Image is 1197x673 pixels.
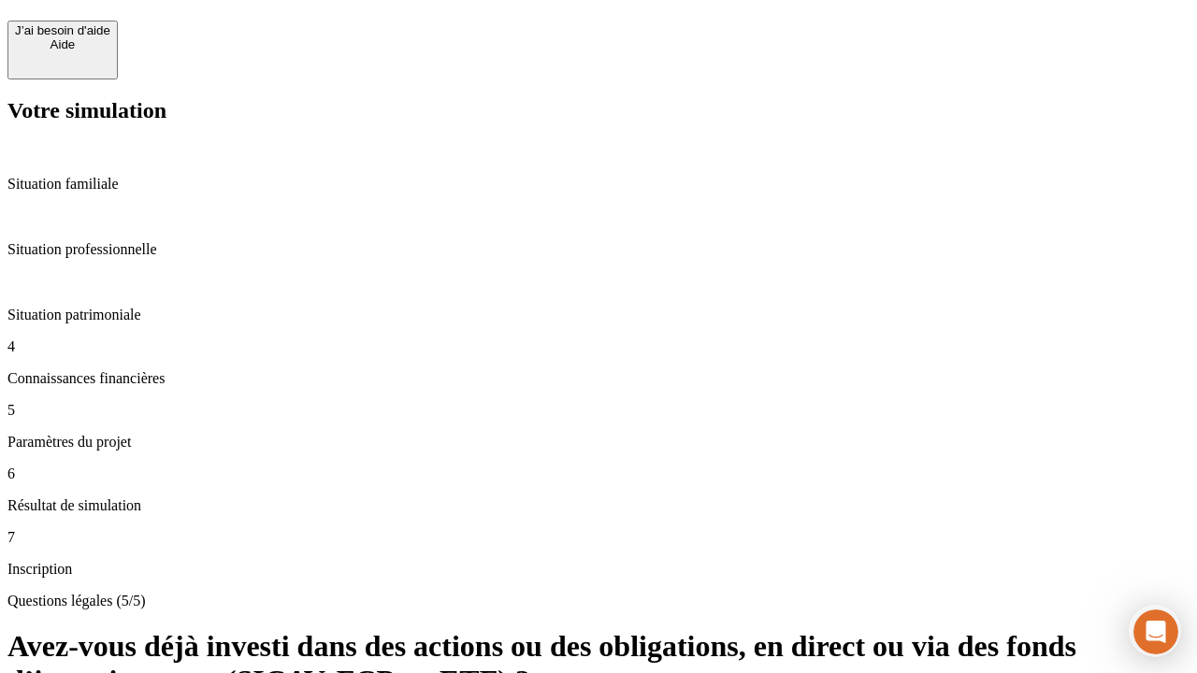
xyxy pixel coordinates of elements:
[7,465,1190,482] p: 6
[7,497,1190,514] p: Résultat de simulation
[7,307,1190,323] p: Situation patrimoniale
[7,176,1190,193] p: Situation familiale
[7,370,1190,387] p: Connaissances financières
[7,98,1190,123] h2: Votre simulation
[15,23,110,37] div: J’ai besoin d'aide
[7,338,1190,355] p: 4
[7,593,1190,609] p: Questions légales (5/5)
[7,402,1190,419] p: 5
[7,434,1190,451] p: Paramètres du projet
[7,561,1190,578] p: Inscription
[1129,605,1181,657] iframe: Intercom live chat discovery launcher
[7,529,1190,546] p: 7
[7,241,1190,258] p: Situation professionnelle
[1133,609,1178,654] iframe: Intercom live chat
[15,37,110,51] div: Aide
[7,21,118,79] button: J’ai besoin d'aideAide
